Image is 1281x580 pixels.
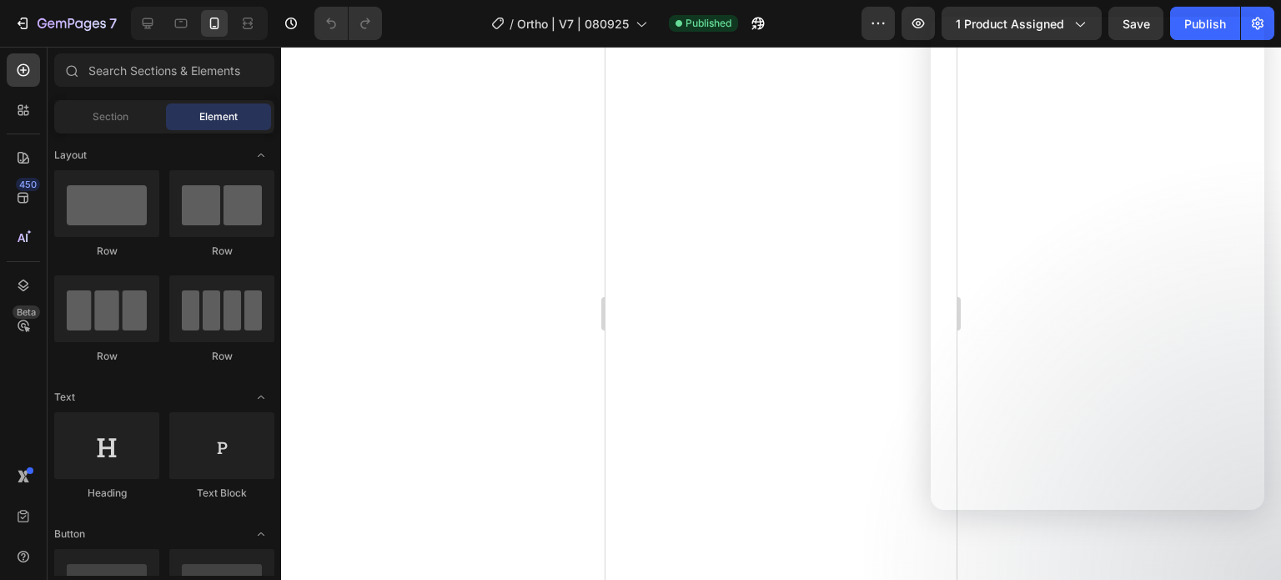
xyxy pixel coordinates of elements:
[169,486,274,501] div: Text Block
[248,384,274,411] span: Toggle open
[248,142,274,169] span: Toggle open
[517,15,629,33] span: Ortho | V7 | 080925
[1108,7,1163,40] button: Save
[314,7,382,40] div: Undo/Redo
[1184,15,1226,33] div: Publish
[169,349,274,364] div: Row
[54,244,159,259] div: Row
[199,109,238,124] span: Element
[54,148,87,163] span: Layout
[54,53,274,87] input: Search Sections & Elements
[54,486,159,501] div: Heading
[942,7,1102,40] button: 1 product assigned
[956,15,1064,33] span: 1 product assigned
[16,178,40,191] div: 450
[686,16,731,31] span: Published
[7,7,124,40] button: 7
[248,521,274,547] span: Toggle open
[13,305,40,319] div: Beta
[169,244,274,259] div: Row
[605,47,957,580] iframe: Design area
[1224,498,1264,538] iframe: Intercom live chat
[93,109,128,124] span: Section
[54,390,75,405] span: Text
[1170,7,1240,40] button: Publish
[54,527,85,542] span: Button
[109,13,117,33] p: 7
[54,349,159,364] div: Row
[931,17,1264,510] iframe: Intercom live chat
[510,15,514,33] span: /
